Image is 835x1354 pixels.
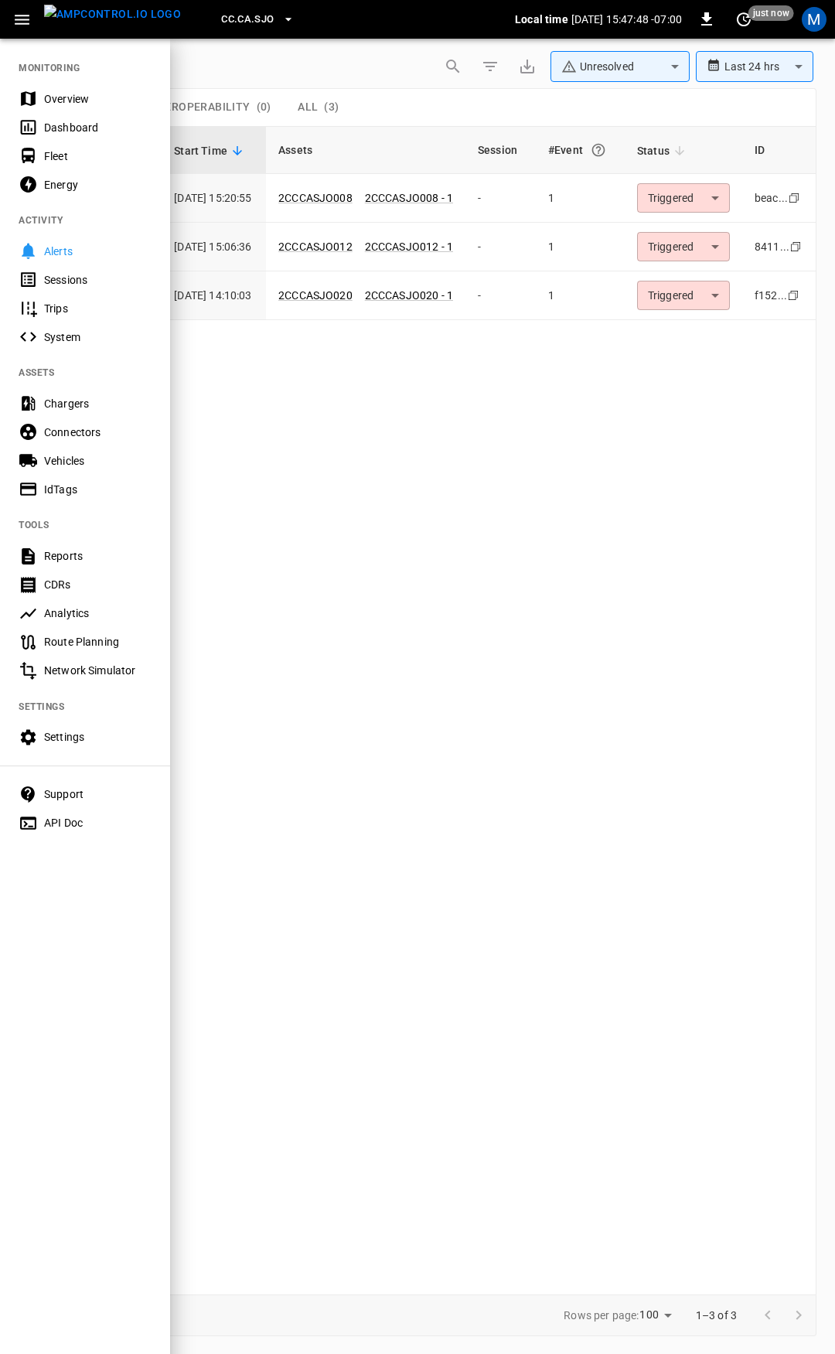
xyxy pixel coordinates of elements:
[44,148,152,164] div: Fleet
[44,729,152,745] div: Settings
[44,120,152,135] div: Dashboard
[571,12,682,27] p: [DATE] 15:47:48 -07:00
[44,482,152,497] div: IdTags
[44,453,152,469] div: Vehicles
[44,605,152,621] div: Analytics
[44,663,152,678] div: Network Simulator
[44,425,152,440] div: Connectors
[221,11,274,29] span: CC.CA.SJO
[44,396,152,411] div: Chargers
[802,7,826,32] div: profile-icon
[44,91,152,107] div: Overview
[748,5,794,21] span: just now
[44,634,152,650] div: Route Planning
[44,301,152,316] div: Trips
[44,786,152,802] div: Support
[44,577,152,592] div: CDRs
[44,244,152,259] div: Alerts
[44,815,152,830] div: API Doc
[515,12,568,27] p: Local time
[731,7,756,32] button: set refresh interval
[44,177,152,193] div: Energy
[44,272,152,288] div: Sessions
[44,329,152,345] div: System
[44,5,181,24] img: ampcontrol.io logo
[44,548,152,564] div: Reports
